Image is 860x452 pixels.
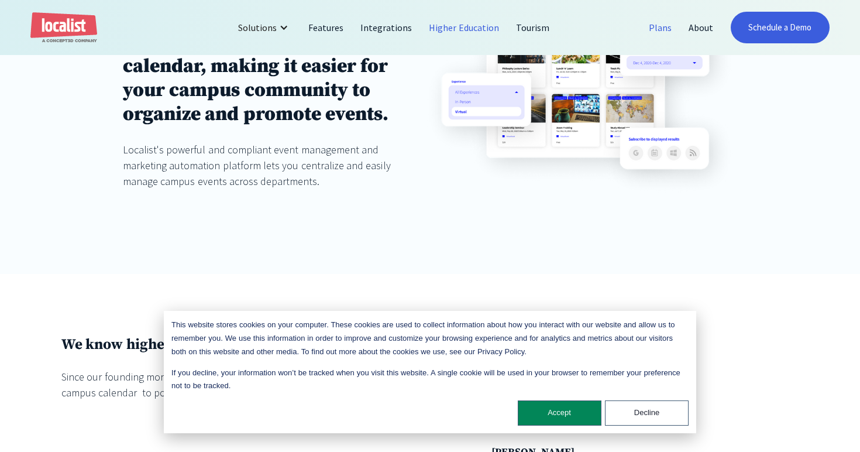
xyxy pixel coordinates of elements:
[229,13,300,42] div: Solutions
[508,13,558,42] a: Tourism
[171,319,689,358] p: This website stores cookies on your computer. These cookies are used to collect information about...
[61,369,460,400] div: Since our founding more than [DATE], leading universities have trusted Localist’s online campus c...
[300,13,352,42] a: Features
[605,400,689,426] button: Decline
[164,311,696,433] div: Cookie banner
[238,20,277,35] div: Solutions
[518,400,601,426] button: Accept
[123,6,399,126] h1: Centralize your campus events into one fully-branded calendar, making it easier for your campus c...
[421,13,508,42] a: Higher Education
[641,13,680,42] a: Plans
[123,142,399,189] div: Localist's powerful and compliant event management and marketing automation platform lets you cen...
[680,13,722,42] a: About
[731,12,830,43] a: Schedule a Demo
[171,367,689,393] p: If you decline, your information won’t be tracked when you visit this website. A single cookie wi...
[61,335,460,354] h3: We know higher ed
[30,12,97,43] a: home
[352,13,421,42] a: Integrations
